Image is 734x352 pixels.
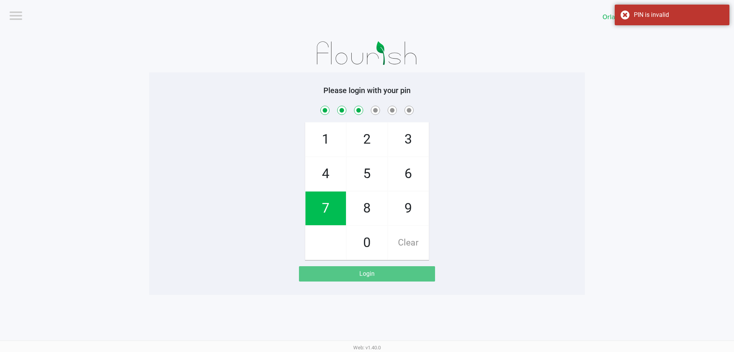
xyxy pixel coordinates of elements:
span: 1 [305,123,346,156]
span: 2 [347,123,387,156]
span: 0 [347,226,387,260]
span: 5 [347,157,387,191]
span: 3 [388,123,429,156]
span: 8 [347,192,387,225]
div: PIN is invalid [634,10,724,20]
span: 7 [305,192,346,225]
span: 9 [388,192,429,225]
span: Clear [388,226,429,260]
h5: Please login with your pin [155,86,579,95]
span: 6 [388,157,429,191]
span: Web: v1.40.0 [353,345,381,350]
span: Orlando WC [602,13,674,22]
span: 4 [305,157,346,191]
